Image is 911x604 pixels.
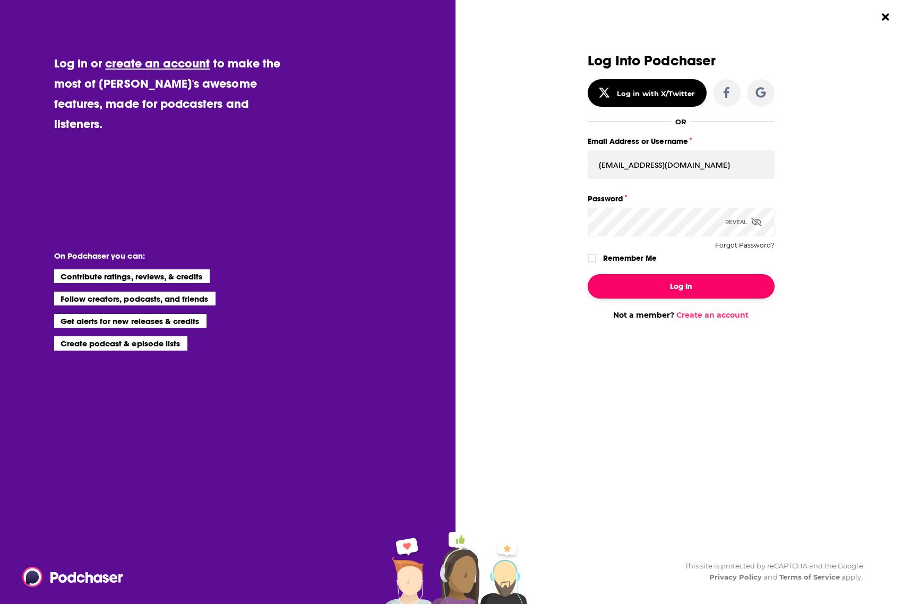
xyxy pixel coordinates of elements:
div: Reveal [725,208,762,236]
a: create an account [105,56,210,71]
button: Log in with X/Twitter [588,79,707,107]
label: Remember Me [603,251,657,265]
li: Contribute ratings, reviews, & credits [54,269,210,283]
button: Log In [588,274,775,299]
div: Not a member? [588,310,775,320]
label: Email Address or Username [588,134,775,148]
li: On Podchaser you can: [54,251,267,261]
div: Log in with X/Twitter [617,89,695,98]
a: Podchaser - Follow, Share and Rate Podcasts [22,567,116,587]
label: Password [588,192,775,206]
a: Terms of Service [779,573,840,581]
li: Create podcast & episode lists [54,336,187,350]
div: OR [675,117,686,126]
li: Get alerts for new releases & credits [54,314,207,328]
button: Forgot Password? [715,242,775,249]
li: Follow creators, podcasts, and friends [54,292,216,305]
a: Create an account [676,310,749,320]
a: Privacy Policy [709,573,762,581]
button: Close Button [875,7,896,27]
img: Podchaser - Follow, Share and Rate Podcasts [22,567,124,587]
input: Email Address or Username [588,150,775,179]
div: This site is protected by reCAPTCHA and the Google and apply. [676,560,863,583]
h3: Log Into Podchaser [588,53,775,69]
